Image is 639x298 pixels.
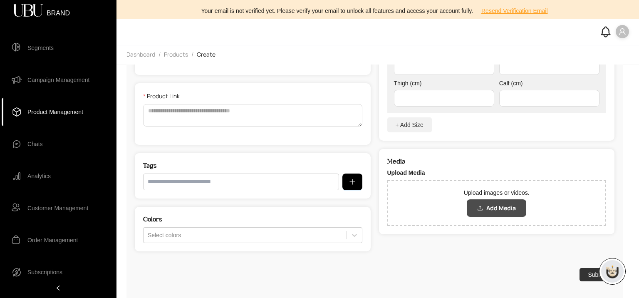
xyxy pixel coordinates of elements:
span: plus [349,179,356,185]
span: left [55,285,61,291]
h2: Colors [143,215,362,223]
label: Calf (cm) [499,80,599,87]
button: + Add Size [387,117,432,132]
div: Your email is not verified yet. Please verify your email to unlock all features and access your a... [121,4,634,17]
label: Product Link [143,92,186,101]
span: upload [477,205,483,211]
span: Resend Verification Email [481,6,548,15]
button: Add Media [467,199,526,217]
span: Subscriptions [27,264,62,281]
img: chatboticon-C4A3G2IU.png [604,263,621,280]
span: Campaign Management [27,72,89,88]
h2: Tags [143,161,362,169]
li: / [159,50,161,60]
button: plus [342,174,362,190]
button: Submit [580,268,614,281]
span: Order Management [27,232,78,248]
textarea: Product Link [143,104,362,127]
span: Customer Management [27,200,88,216]
span: Submit [588,270,606,279]
span: Dashboard [126,50,155,58]
span: user [619,28,626,35]
p: Upload images or videos. [396,189,597,196]
label: Thigh (cm) [394,80,494,87]
label: Upload Media [387,169,607,176]
li: / [191,50,193,60]
span: Segments [27,40,54,56]
span: Add Media [486,204,516,213]
span: Analytics [27,168,51,184]
span: Create [197,50,215,58]
button: Resend Verification Email [475,4,555,17]
h2: Media [387,157,607,165]
span: Chats [27,136,43,152]
span: BRAND [47,10,70,12]
a: Products [162,50,190,60]
span: Product Management [27,104,83,120]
